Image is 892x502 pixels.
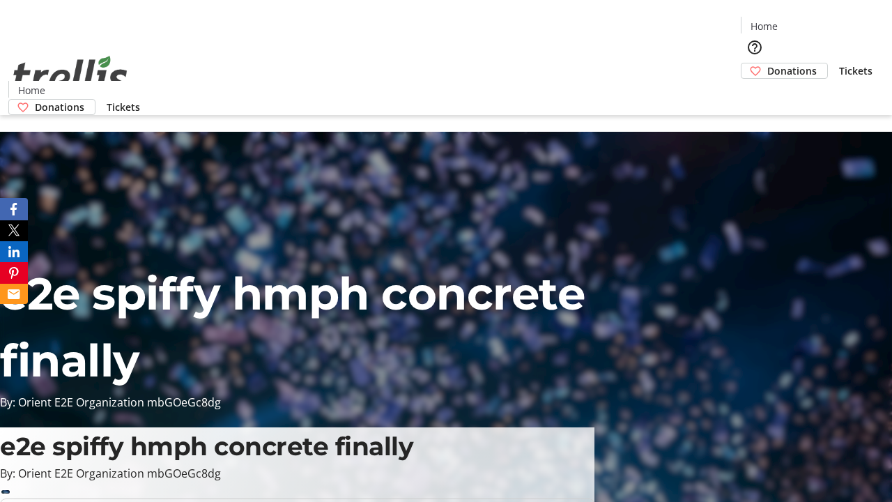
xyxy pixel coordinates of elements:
button: Help [741,33,769,61]
span: Tickets [839,63,872,78]
span: Home [18,83,45,98]
span: Donations [767,63,817,78]
span: Home [751,19,778,33]
img: Orient E2E Organization mbGOeGc8dg's Logo [8,40,132,110]
a: Home [9,83,54,98]
a: Tickets [95,100,151,114]
a: Donations [8,99,95,115]
button: Cart [741,79,769,107]
span: Donations [35,100,84,114]
a: Donations [741,63,828,79]
a: Tickets [828,63,884,78]
span: Tickets [107,100,140,114]
a: Home [741,19,786,33]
